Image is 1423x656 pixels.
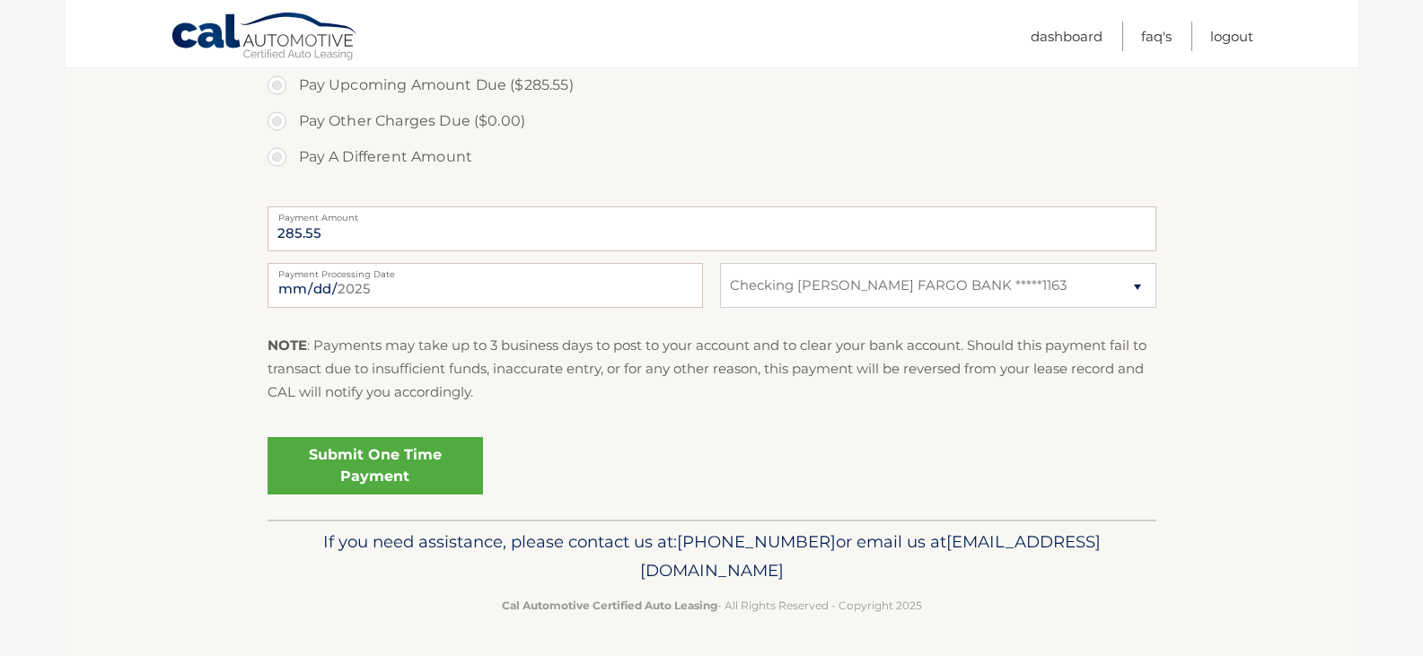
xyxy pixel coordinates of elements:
label: Pay A Different Amount [268,139,1156,175]
label: Pay Upcoming Amount Due ($285.55) [268,67,1156,103]
input: Payment Amount [268,206,1156,251]
span: [PHONE_NUMBER] [677,531,836,552]
p: - All Rights Reserved - Copyright 2025 [279,596,1145,615]
input: Payment Date [268,263,703,308]
a: Submit One Time Payment [268,437,483,494]
span: [EMAIL_ADDRESS][DOMAIN_NAME] [640,531,1101,581]
a: FAQ's [1141,22,1172,51]
strong: NOTE [268,337,307,354]
a: Cal Automotive [171,12,359,64]
label: Payment Processing Date [268,263,703,277]
a: Logout [1210,22,1253,51]
a: Dashboard [1031,22,1102,51]
label: Pay Other Charges Due ($0.00) [268,103,1156,139]
p: : Payments may take up to 3 business days to post to your account and to clear your bank account.... [268,334,1156,405]
label: Payment Amount [268,206,1156,221]
strong: Cal Automotive Certified Auto Leasing [502,599,717,612]
p: If you need assistance, please contact us at: or email us at [279,528,1145,585]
